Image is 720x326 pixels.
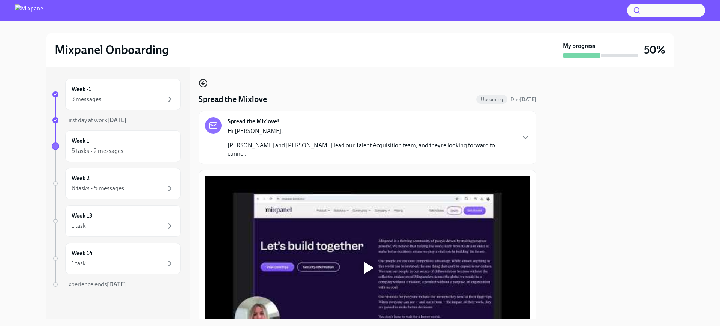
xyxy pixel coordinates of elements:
div: 5 tasks • 2 messages [72,147,123,155]
span: Experience ends [65,281,126,288]
h6: Week 13 [72,212,93,220]
h3: 50% [644,43,665,57]
span: First day at work [65,117,126,124]
span: Upcoming [476,97,507,102]
h6: Week 1 [72,137,89,145]
a: Week 26 tasks • 5 messages [52,168,181,199]
h6: Week -1 [72,85,91,93]
a: Week -13 messages [52,79,181,110]
h6: Week 14 [72,249,93,257]
div: 6 tasks • 5 messages [72,184,124,193]
h4: Spread the Mixlove [199,94,267,105]
a: Week 15 tasks • 2 messages [52,130,181,162]
a: Week 131 task [52,205,181,237]
h2: Mixpanel Onboarding [55,42,169,57]
strong: [DATE] [107,117,126,124]
a: Week 141 task [52,243,181,274]
div: 3 messages [72,95,101,103]
strong: My progress [563,42,595,50]
div: 1 task [72,222,86,230]
p: [PERSON_NAME] and [PERSON_NAME] lead our Talent Acquisition team, and they’re looking forward to ... [228,141,515,158]
h6: Week 2 [72,174,90,182]
span: Due [510,96,536,103]
span: September 22nd, 2025 09:00 [510,96,536,103]
img: Mixpanel [15,4,45,16]
a: First day at work[DATE] [52,116,181,124]
strong: [DATE] [520,96,536,103]
div: 1 task [72,259,86,268]
strong: Spread the Mixlove! [228,117,279,126]
p: Hi [PERSON_NAME], [228,127,515,135]
strong: [DATE] [107,281,126,288]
